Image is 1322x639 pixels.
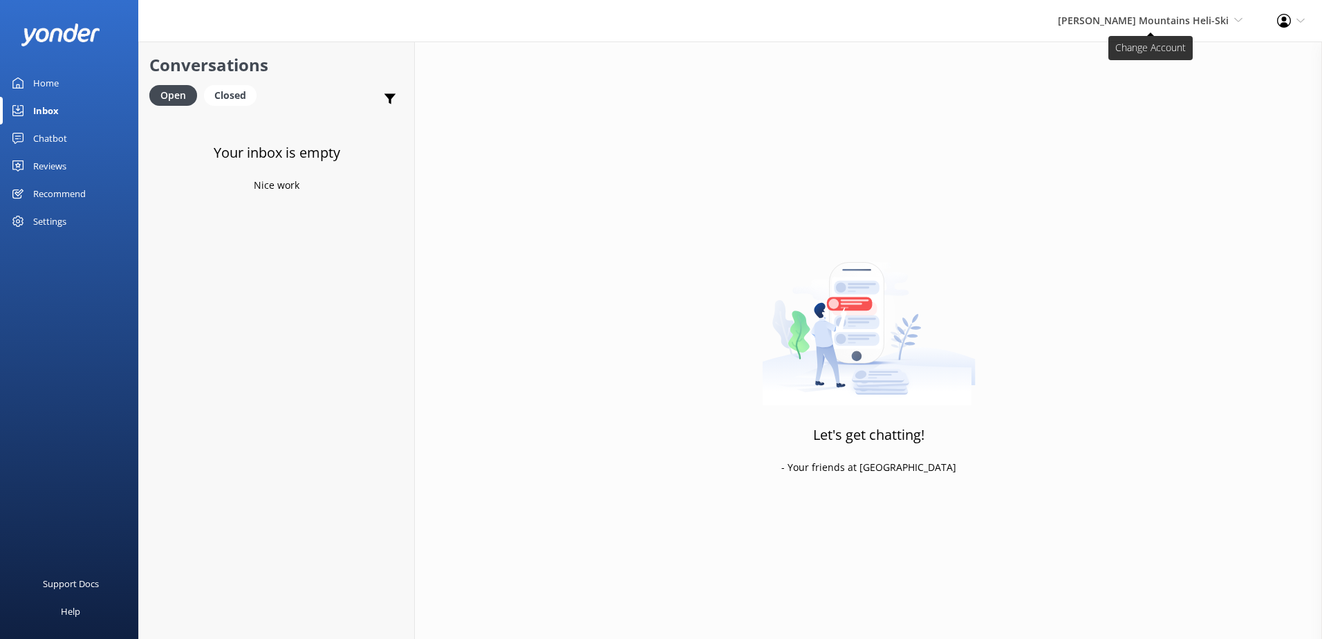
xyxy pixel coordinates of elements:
[33,207,66,235] div: Settings
[33,97,59,124] div: Inbox
[762,233,976,406] img: artwork of a man stealing a conversation from at giant smartphone
[214,142,340,164] h3: Your inbox is empty
[33,124,67,152] div: Chatbot
[61,598,80,625] div: Help
[33,152,66,180] div: Reviews
[254,178,299,193] p: Nice work
[21,24,100,46] img: yonder-white-logo.png
[204,85,257,106] div: Closed
[149,85,197,106] div: Open
[33,69,59,97] div: Home
[33,180,86,207] div: Recommend
[1058,14,1229,27] span: [PERSON_NAME] Mountains Heli-Ski
[781,460,956,475] p: - Your friends at [GEOGRAPHIC_DATA]
[813,424,924,446] h3: Let's get chatting!
[149,52,404,78] h2: Conversations
[43,570,99,598] div: Support Docs
[149,87,204,102] a: Open
[204,87,263,102] a: Closed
